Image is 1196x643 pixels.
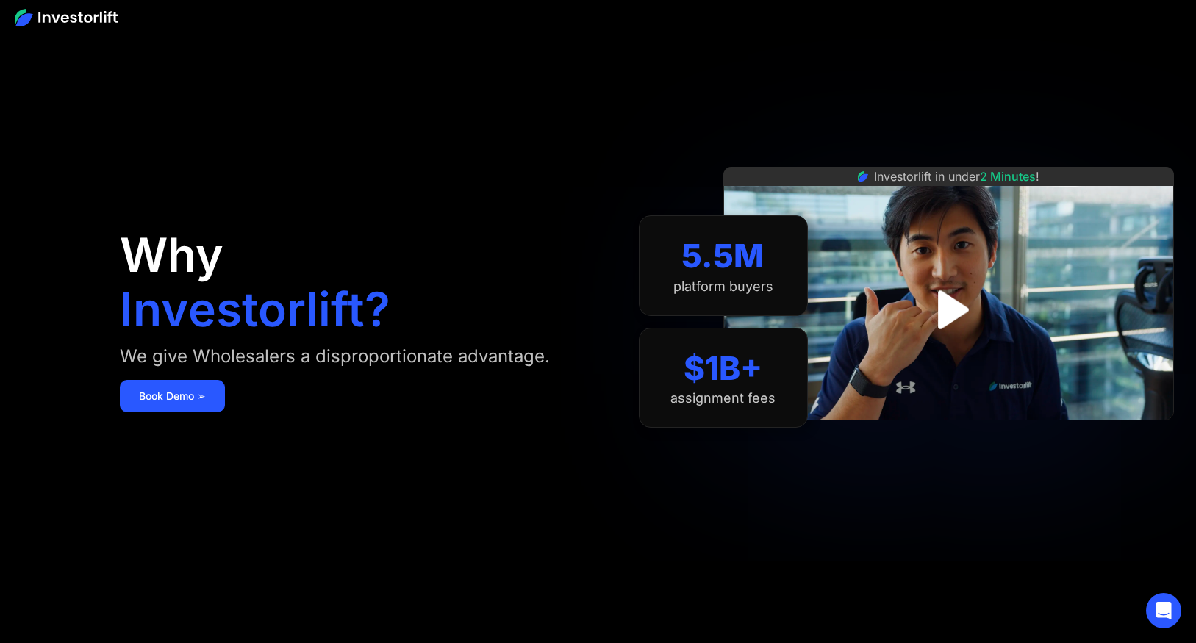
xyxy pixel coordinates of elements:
a: Book Demo ➢ [120,380,225,412]
a: open lightbox [916,277,981,342]
iframe: Customer reviews powered by Trustpilot [838,428,1059,445]
div: Open Intercom Messenger [1146,593,1181,628]
div: $1B+ [684,349,762,388]
div: Investorlift in under ! [874,168,1039,185]
div: We give Wholesalers a disproportionate advantage. [120,345,550,368]
div: assignment fees [670,390,776,406]
h1: Why [120,231,223,279]
div: 5.5M [681,237,764,276]
h1: Investorlift? [120,286,390,333]
span: 2 Minutes [980,169,1036,184]
div: platform buyers [673,279,773,295]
